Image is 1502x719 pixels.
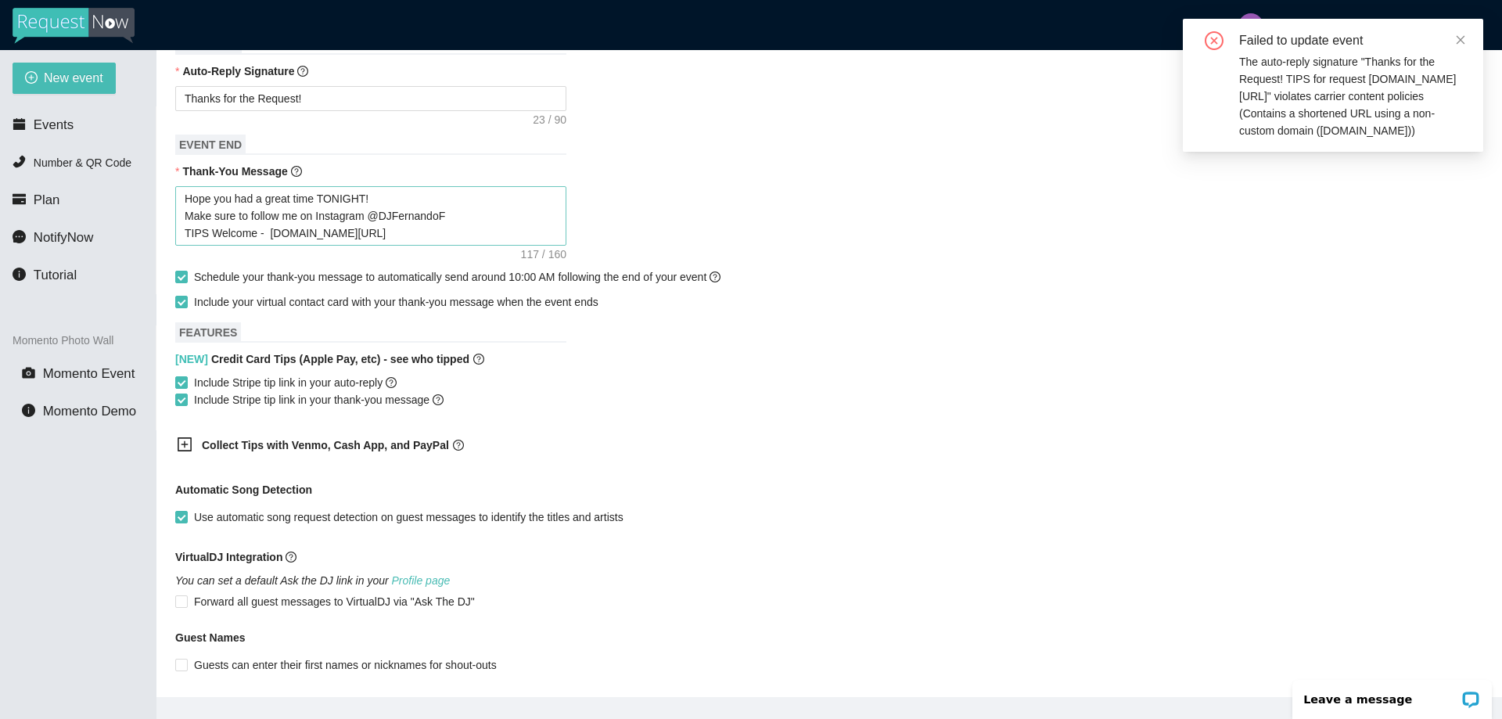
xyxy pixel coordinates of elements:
[13,155,26,168] span: phone
[291,166,302,177] span: question-circle
[286,552,296,563] span: question-circle
[175,351,469,368] b: Credit Card Tips (Apple Pay, etc) - see who tipped
[13,192,26,206] span: credit-card
[175,322,241,343] span: FEATURES
[164,427,555,466] div: Collect Tips with Venmo, Cash App, and PayPalquestion-circle
[175,353,208,365] span: [NEW]
[43,404,136,419] span: Momento Demo
[182,65,294,77] b: Auto-Reply Signature
[1282,670,1502,719] iframe: LiveChat chat widget
[1238,13,1263,38] img: 857ddd2fa6698a26fa621b10566aaef6
[392,574,451,587] a: Profile page
[177,437,192,452] span: plus-square
[34,230,93,245] span: NotifyNow
[202,439,449,451] b: Collect Tips with Venmo, Cash App, and PayPal
[34,192,60,207] span: Plan
[1239,31,1464,50] div: Failed to update event
[44,68,103,88] span: New event
[453,440,464,451] span: question-circle
[175,135,246,155] span: EVENT END
[188,509,630,526] span: Use automatic song request detection on guest messages to identify the titles and artists
[175,186,566,246] textarea: Hope you had a great time TONIGHT! Make sure to follow me on Instagram @DJFernandoF TIPS Welcome ...
[43,366,135,381] span: Momento Event
[34,117,74,132] span: Events
[188,391,450,408] span: Include Stripe tip link in your thank-you message
[175,631,245,644] b: Guest Names
[194,296,598,308] span: Include your virtual contact card with your thank-you message when the event ends
[175,551,282,563] b: VirtualDJ Integration
[175,481,312,498] b: Automatic Song Detection
[13,117,26,131] span: calendar
[473,351,484,368] span: question-circle
[433,394,444,405] span: question-circle
[34,268,77,282] span: Tutorial
[13,230,26,243] span: message
[188,374,403,391] span: Include Stripe tip link in your auto-reply
[188,593,481,610] span: Forward all guest messages to VirtualDJ via "Ask The DJ"
[25,71,38,86] span: plus-circle
[13,268,26,281] span: info-circle
[22,366,35,379] span: camera
[1205,31,1224,50] span: close-circle
[13,63,116,94] button: plus-circleNew event
[175,86,566,111] textarea: Thanks for the Request!
[297,66,308,77] span: question-circle
[710,271,720,282] span: question-circle
[22,404,35,417] span: info-circle
[175,574,450,587] i: You can set a default Ask the DJ link in your
[175,696,417,714] span: (+$80)
[1455,34,1466,45] span: close
[386,377,397,388] span: question-circle
[1239,53,1464,139] div: The auto-reply signature "Thanks for the Request! TIPS for request [DOMAIN_NAME][URL]" violates c...
[188,656,503,674] span: Guests can enter their first names or nicknames for shout-outs
[194,271,720,283] span: Schedule your thank-you message to automatically send around 10:00 AM following the end of your e...
[13,8,135,44] img: RequestNow
[182,165,287,178] b: Thank-You Message
[34,156,131,169] span: Number & QR Code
